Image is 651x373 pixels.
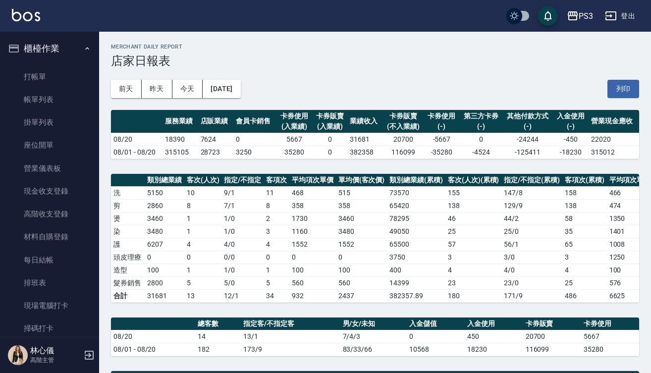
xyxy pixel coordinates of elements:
[221,199,264,212] td: 7 / 1
[145,199,184,212] td: 2860
[407,330,465,343] td: 0
[289,225,336,238] td: 1160
[589,133,639,146] td: 22020
[142,80,172,98] button: 昨天
[264,238,289,251] td: 4
[562,251,607,264] td: 3
[111,212,145,225] td: 燙
[184,186,222,199] td: 10
[184,251,222,264] td: 0
[562,212,607,225] td: 58
[387,251,445,264] td: 3750
[387,225,445,238] td: 49050
[385,111,421,121] div: 卡券販賣
[221,174,264,187] th: 指定/不指定
[8,345,28,365] img: Person
[276,133,312,146] td: 5667
[340,343,407,356] td: 83/33/66
[562,199,607,212] td: 138
[340,318,407,330] th: 男/女/未知
[340,330,407,343] td: 7/4/3
[387,186,445,199] td: 73570
[198,110,234,133] th: 店販業績
[501,199,562,212] td: 129 / 9
[553,133,589,146] td: -450
[445,174,502,187] th: 客次(人次)(累積)
[221,276,264,289] td: 5 / 0
[184,225,222,238] td: 1
[264,186,289,199] td: 11
[145,276,184,289] td: 2800
[424,146,460,159] td: -35280
[589,110,639,133] th: 營業現金應收
[145,225,184,238] td: 3480
[4,180,95,203] a: 現金收支登錄
[145,212,184,225] td: 3460
[336,251,387,264] td: 0
[445,238,502,251] td: 57
[336,264,387,276] td: 100
[465,318,523,330] th: 入金使用
[111,80,142,98] button: 前天
[145,289,184,302] td: 31681
[279,111,310,121] div: 卡券使用
[111,276,145,289] td: 髮券銷售
[184,238,222,251] td: 4
[111,330,195,343] td: 08/20
[264,264,289,276] td: 1
[563,6,597,26] button: PS3
[501,174,562,187] th: 指定/不指定(累積)
[4,203,95,225] a: 高階收支登錄
[241,318,340,330] th: 指定客/不指定客
[145,238,184,251] td: 6207
[264,212,289,225] td: 2
[336,186,387,199] td: 515
[195,343,241,356] td: 182
[407,318,465,330] th: 入金儲值
[4,225,95,248] a: 材料自購登錄
[383,146,424,159] td: 116099
[4,111,95,134] a: 掛單列表
[111,186,145,199] td: 洗
[336,276,387,289] td: 560
[387,238,445,251] td: 65500
[387,212,445,225] td: 78295
[424,133,460,146] td: -5667
[12,9,40,21] img: Logo
[501,186,562,199] td: 147 / 8
[523,330,581,343] td: 20700
[111,44,639,50] h2: Merchant Daily Report
[184,289,222,302] td: 13
[289,276,336,289] td: 560
[387,276,445,289] td: 14399
[111,251,145,264] td: 頭皮理療
[221,251,264,264] td: 0 / 0
[387,289,445,302] td: 382357.89
[145,174,184,187] th: 類別總業績
[427,111,457,121] div: 卡券使用
[264,174,289,187] th: 客項次
[523,318,581,330] th: 卡券販賣
[553,146,589,159] td: -18230
[502,146,553,159] td: -125411
[111,54,639,68] h3: 店家日報表
[241,343,340,356] td: 173/9
[4,134,95,157] a: 座位開單
[4,317,95,340] a: 掃碼打卡
[312,146,348,159] td: 0
[203,80,240,98] button: [DATE]
[336,174,387,187] th: 單均價(客次價)
[347,110,383,133] th: 業績收入
[505,111,550,121] div: 其他付款方式
[501,212,562,225] td: 44 / 2
[221,212,264,225] td: 1 / 0
[4,271,95,294] a: 排班表
[562,225,607,238] td: 35
[4,249,95,271] a: 每日結帳
[111,343,195,356] td: 08/01 - 08/20
[336,238,387,251] td: 1552
[221,264,264,276] td: 1 / 0
[502,133,553,146] td: -24244
[289,289,336,302] td: 932
[387,174,445,187] th: 類別總業績(累積)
